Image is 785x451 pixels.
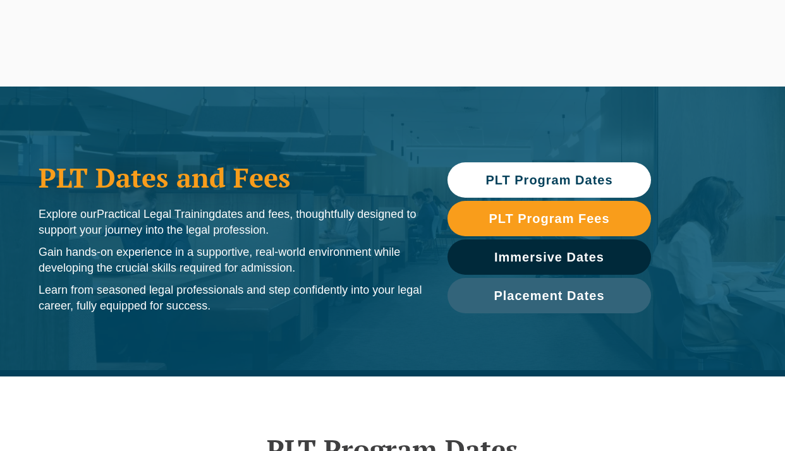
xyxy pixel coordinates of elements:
[494,289,604,302] span: Placement Dates
[447,201,651,236] a: PLT Program Fees
[447,162,651,198] a: PLT Program Dates
[39,162,422,193] h1: PLT Dates and Fees
[39,282,422,314] p: Learn from seasoned legal professionals and step confidently into your legal career, fully equipp...
[485,174,612,186] span: PLT Program Dates
[447,239,651,275] a: Immersive Dates
[447,278,651,313] a: Placement Dates
[97,208,215,220] span: Practical Legal Training
[39,244,422,276] p: Gain hands-on experience in a supportive, real-world environment while developing the crucial ski...
[494,251,604,263] span: Immersive Dates
[39,207,422,238] p: Explore our dates and fees, thoughtfully designed to support your journey into the legal profession.
[489,212,609,225] span: PLT Program Fees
